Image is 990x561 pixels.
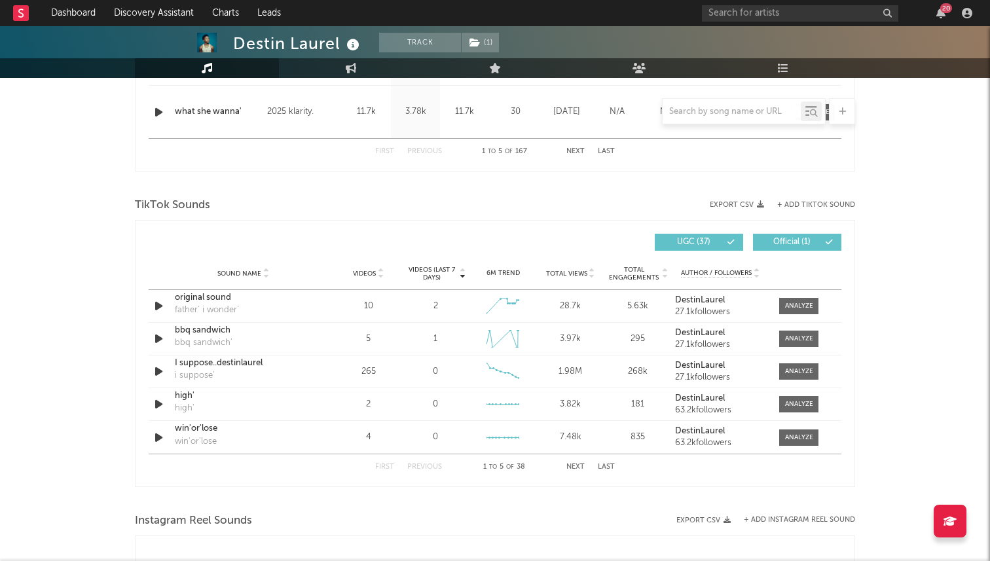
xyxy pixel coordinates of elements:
[338,398,399,411] div: 2
[608,333,669,346] div: 295
[702,5,898,22] input: Search for artists
[175,422,312,435] a: win'or'lose
[598,148,615,155] button: Last
[488,149,496,154] span: to
[663,107,801,117] input: Search by song name or URL
[675,373,766,382] div: 27.1k followers
[468,144,540,160] div: 1 5 167
[710,201,764,209] button: Export CSV
[135,198,210,213] span: TikTok Sounds
[675,406,766,415] div: 63.2k followers
[675,427,725,435] strong: DestinLaurel
[940,3,952,13] div: 20
[675,329,766,338] a: DestinLaurel
[675,394,725,403] strong: DestinLaurel
[777,202,855,209] button: + Add TikTok Sound
[540,300,601,313] div: 28.7k
[233,33,363,54] div: Destin Laurel
[175,357,312,370] a: I suppose..destinlaurel
[675,296,766,305] a: DestinLaurel
[175,291,312,304] a: original sound
[489,464,497,470] span: to
[135,513,252,529] span: Instagram Reel Sounds
[338,365,399,378] div: 265
[175,336,232,350] div: bbq sandwich'
[540,398,601,411] div: 3.82k
[505,149,513,154] span: of
[433,333,437,346] div: 1
[175,324,312,337] a: bbq sandwich
[433,365,438,378] div: 0
[608,398,669,411] div: 181
[338,333,399,346] div: 5
[338,300,399,313] div: 10
[608,300,669,313] div: 5.63k
[379,33,461,52] button: Track
[433,300,438,313] div: 2
[540,365,601,378] div: 1.98M
[353,270,376,278] span: Videos
[375,463,394,471] button: First
[655,234,743,251] button: UGC(37)
[473,268,534,278] div: 6M Trend
[761,238,822,246] span: Official ( 1 )
[407,148,442,155] button: Previous
[468,460,540,475] div: 1 5 38
[744,516,855,524] button: + Add Instagram Reel Sound
[663,238,724,246] span: UGC ( 37 )
[338,431,399,444] div: 4
[175,389,312,403] a: high'
[598,463,615,471] button: Last
[546,270,587,278] span: Total Views
[731,516,855,524] div: + Add Instagram Reel Sound
[540,431,601,444] div: 7.48k
[462,33,499,52] button: (1)
[175,435,217,448] div: win'or'lose
[407,463,442,471] button: Previous
[433,431,438,444] div: 0
[175,304,239,317] div: father’ i wonder’
[433,398,438,411] div: 0
[936,8,945,18] button: 20
[608,365,669,378] div: 268k
[675,340,766,350] div: 27.1k followers
[675,296,725,304] strong: DestinLaurel
[753,234,841,251] button: Official(1)
[175,402,194,415] div: high'
[566,148,585,155] button: Next
[675,329,725,337] strong: DestinLaurel
[675,361,766,371] a: DestinLaurel
[675,439,766,448] div: 63.2k followers
[375,148,394,155] button: First
[506,464,514,470] span: of
[676,516,731,524] button: Export CSV
[675,308,766,317] div: 27.1k followers
[681,269,752,278] span: Author / Followers
[405,266,458,281] span: Videos (last 7 days)
[175,369,215,382] div: i suppose'
[675,394,766,403] a: DestinLaurel
[540,333,601,346] div: 3.97k
[675,361,725,370] strong: DestinLaurel
[566,463,585,471] button: Next
[675,427,766,436] a: DestinLaurel
[608,266,661,281] span: Total Engagements
[461,33,500,52] span: ( 1 )
[217,270,261,278] span: Sound Name
[608,431,669,444] div: 835
[764,202,855,209] button: + Add TikTok Sound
